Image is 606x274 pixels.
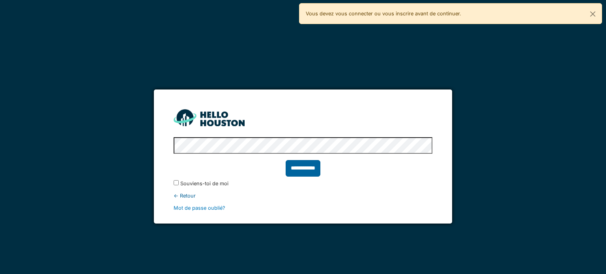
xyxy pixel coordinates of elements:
[180,181,228,186] font: Souviens-toi de moi
[174,193,196,199] font: ← Retour
[174,109,245,126] img: HH_line-BYnF2_Hg.png
[174,205,225,211] a: Mot de passe oublié?
[584,4,602,24] button: Fermer
[306,11,461,17] font: Vous devez vous connecter ou vous inscrire avant de continuer.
